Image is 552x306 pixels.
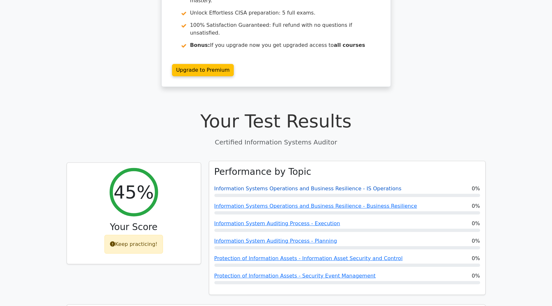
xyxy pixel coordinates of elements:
a: Upgrade to Premium [172,64,234,76]
p: Certified Information Systems Auditor [67,137,486,147]
h1: Your Test Results [67,110,486,132]
a: Information Systems Operations and Business Resilience - Business Resilience [214,203,417,209]
h2: 45% [114,181,154,203]
a: Information Systems Operations and Business Resilience - IS Operations [214,185,402,192]
span: 0% [472,185,480,193]
a: Information System Auditing Process - Execution [214,220,340,227]
h3: Performance by Topic [214,166,311,177]
span: 0% [472,220,480,227]
span: 0% [472,255,480,262]
div: Keep practicing! [104,235,163,254]
a: Protection of Information Assets - Security Event Management [214,273,376,279]
h3: Your Score [72,222,196,233]
span: 0% [472,202,480,210]
a: Protection of Information Assets - Information Asset Security and Control [214,255,403,261]
span: 0% [472,272,480,280]
span: 0% [472,237,480,245]
a: Information System Auditing Process - Planning [214,238,337,244]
